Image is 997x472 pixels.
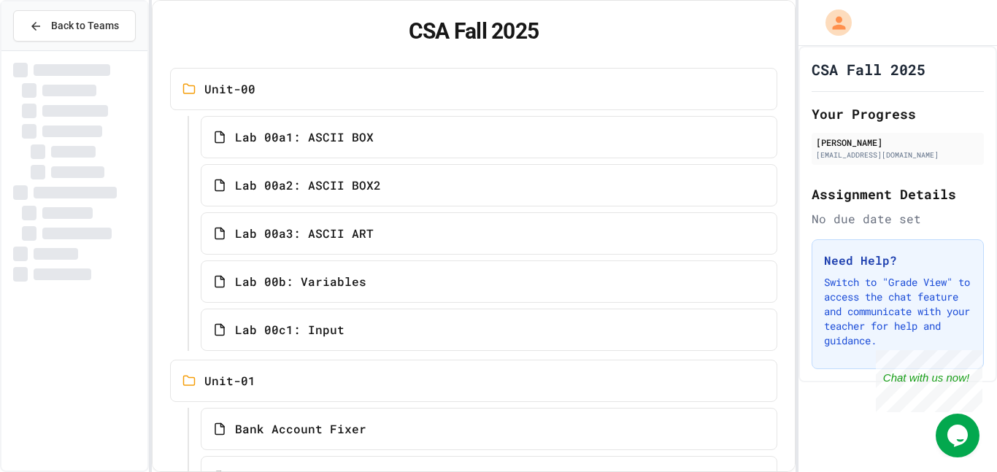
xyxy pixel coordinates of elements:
span: Bank Account Fixer [235,420,366,438]
a: Lab 00a2: ASCII BOX2 [201,164,778,206]
span: Lab 00c1: Input [235,321,344,338]
iframe: chat widget [936,414,982,457]
a: Lab 00a3: ASCII ART [201,212,778,255]
span: Lab 00b: Variables [235,273,366,290]
h2: Assignment Details [812,184,984,204]
a: Lab 00a1: ASCII BOX [201,116,778,158]
a: Lab 00b: Variables [201,260,778,303]
span: Lab 00a3: ASCII ART [235,225,374,242]
span: Lab 00a1: ASCII BOX [235,128,374,146]
p: Switch to "Grade View" to access the chat feature and communicate with your teacher for help and ... [824,275,971,348]
span: Unit-00 [204,80,255,98]
a: Bank Account Fixer [201,408,778,450]
div: No due date set [812,210,984,228]
h1: CSA Fall 2025 [812,59,925,80]
span: Unit-01 [204,372,255,390]
span: Back to Teams [51,18,119,34]
iframe: chat widget [876,350,982,412]
h3: Need Help? [824,252,971,269]
button: Back to Teams [13,10,136,42]
h1: CSA Fall 2025 [170,18,778,45]
div: [PERSON_NAME] [816,136,979,149]
span: Lab 00a2: ASCII BOX2 [235,177,381,194]
h2: Your Progress [812,104,984,124]
div: My Account [810,6,855,39]
div: [EMAIL_ADDRESS][DOMAIN_NAME] [816,150,979,160]
a: Lab 00c1: Input [201,309,778,351]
